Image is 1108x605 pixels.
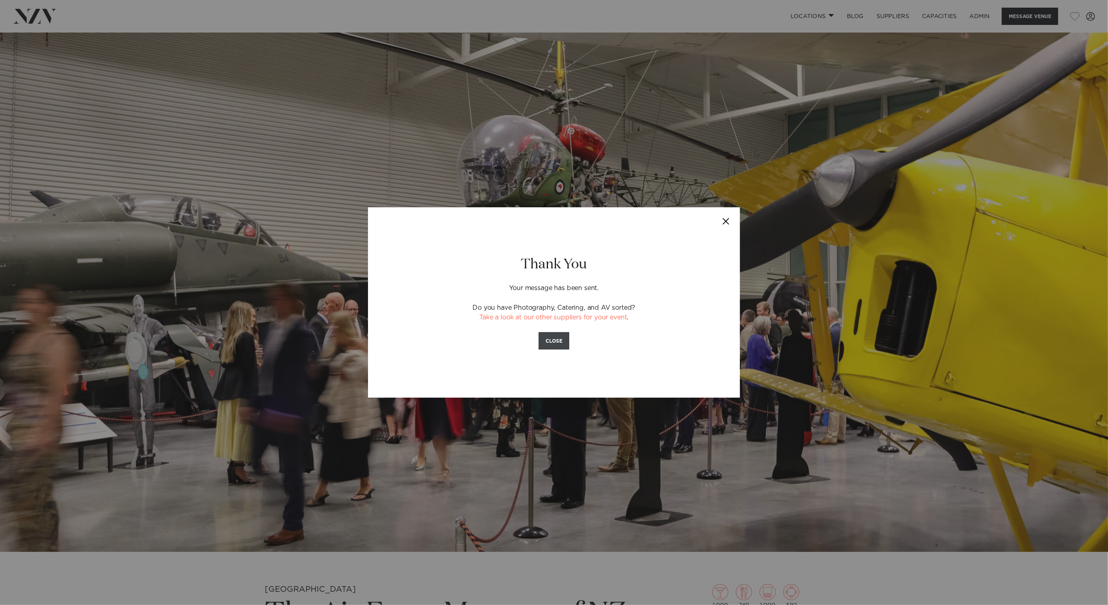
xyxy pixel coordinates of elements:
[539,332,569,350] button: CLOSE
[712,207,740,235] button: Close
[413,303,695,323] p: Do you have Photography, Catering, and AV sorted? .
[413,274,695,293] p: Your message has been sent.
[479,314,627,321] a: Take a look at our other suppliers for your event
[413,255,695,274] h2: Thank You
